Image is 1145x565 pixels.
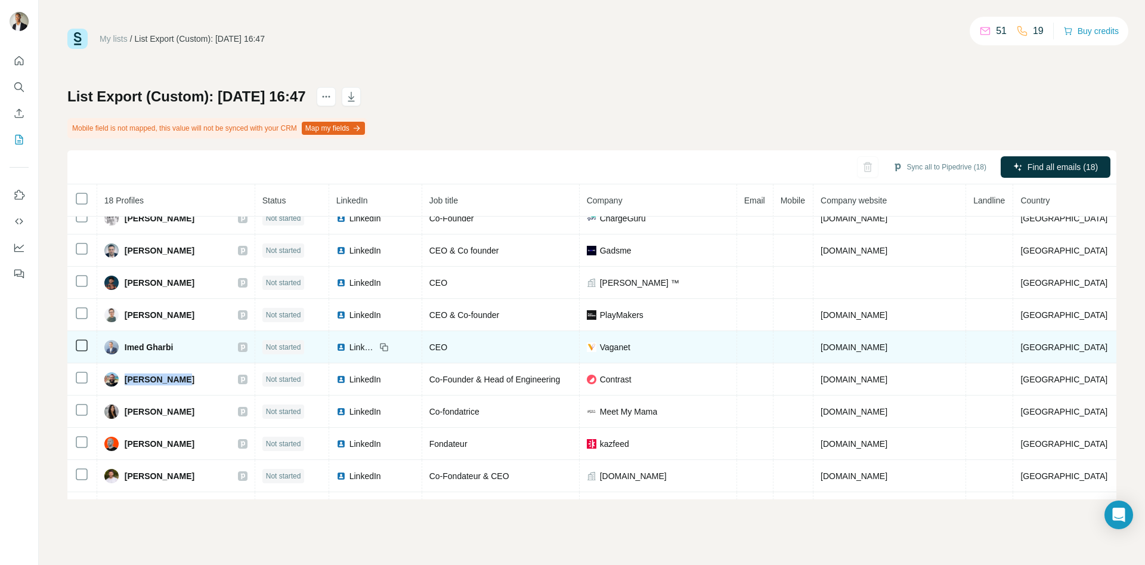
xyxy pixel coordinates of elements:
[429,342,447,352] span: CEO
[600,341,630,353] span: Vaganet
[266,277,301,288] span: Not started
[104,372,119,387] img: Avatar
[10,211,29,232] button: Use Surfe API
[600,438,629,450] span: kazfeed
[10,237,29,258] button: Dashboard
[125,406,194,418] span: [PERSON_NAME]
[135,33,265,45] div: List Export (Custom): [DATE] 16:47
[266,310,301,320] span: Not started
[104,469,119,483] img: Avatar
[1104,501,1133,529] div: Open Intercom Messenger
[1020,278,1107,288] span: [GEOGRAPHIC_DATA]
[1001,156,1110,178] button: Find all emails (18)
[336,342,346,352] img: LinkedIn logo
[266,213,301,224] span: Not started
[10,263,29,285] button: Feedback
[1020,246,1107,255] span: [GEOGRAPHIC_DATA]
[587,214,596,223] img: company-logo
[1020,375,1107,384] span: [GEOGRAPHIC_DATA]
[429,214,474,223] span: Co-Founder
[744,196,765,205] span: Email
[600,373,632,385] span: Contrast
[336,278,346,288] img: LinkedIn logo
[104,308,119,322] img: Avatar
[336,471,346,481] img: LinkedIn logo
[587,342,596,352] img: company-logo
[10,103,29,124] button: Enrich CSV
[266,245,301,256] span: Not started
[1020,196,1050,205] span: Country
[266,342,301,353] span: Not started
[1020,342,1107,352] span: [GEOGRAPHIC_DATA]
[821,375,887,384] span: [DOMAIN_NAME]
[429,439,468,449] span: Fondateur
[125,470,194,482] span: [PERSON_NAME]
[262,196,286,205] span: Status
[600,245,632,257] span: Gadsme
[104,243,119,258] img: Avatar
[600,277,679,289] span: [PERSON_NAME] ™
[336,439,346,449] img: LinkedIn logo
[349,341,376,353] span: LinkedIn
[349,438,381,450] span: LinkedIn
[996,24,1007,38] p: 51
[125,277,194,289] span: [PERSON_NAME]
[266,439,301,449] span: Not started
[336,310,346,320] img: LinkedIn logo
[1020,310,1107,320] span: [GEOGRAPHIC_DATA]
[336,375,346,384] img: LinkedIn logo
[104,211,119,226] img: Avatar
[600,406,657,418] span: Meet My Mama
[600,470,667,482] span: [DOMAIN_NAME]
[587,310,596,320] img: company-logo
[349,309,381,321] span: LinkedIn
[821,342,887,352] span: [DOMAIN_NAME]
[302,122,365,135] button: Map my fields
[10,129,29,150] button: My lists
[10,76,29,98] button: Search
[781,196,805,205] span: Mobile
[600,212,646,224] span: ChargeGuru
[821,214,887,223] span: [DOMAIN_NAME]
[429,310,500,320] span: CEO & Co-founder
[125,309,194,321] span: [PERSON_NAME]
[266,374,301,385] span: Not started
[587,439,596,449] img: company-logo
[104,405,119,419] img: Avatar
[884,158,995,176] button: Sync all to Pipedrive (18)
[429,375,560,384] span: Co-Founder & Head of Engineering
[821,310,887,320] span: [DOMAIN_NAME]
[1020,214,1107,223] span: [GEOGRAPHIC_DATA]
[125,341,174,353] span: Imed Gharbi
[104,276,119,290] img: Avatar
[587,375,596,384] img: company-logo
[429,246,499,255] span: CEO & Co founder
[336,214,346,223] img: LinkedIn logo
[125,438,194,450] span: [PERSON_NAME]
[1063,23,1119,39] button: Buy credits
[130,33,132,45] li: /
[600,309,643,321] span: PlayMakers
[266,406,301,417] span: Not started
[821,196,887,205] span: Company website
[10,50,29,72] button: Quick start
[100,34,128,44] a: My lists
[429,278,447,288] span: CEO
[266,471,301,481] span: Not started
[821,439,887,449] span: [DOMAIN_NAME]
[1028,161,1098,173] span: Find all emails (18)
[349,373,381,385] span: LinkedIn
[125,373,194,385] span: [PERSON_NAME]
[336,196,368,205] span: LinkedIn
[67,29,88,49] img: Surfe Logo
[821,246,887,255] span: [DOMAIN_NAME]
[973,196,1005,205] span: Landline
[1020,471,1107,481] span: [GEOGRAPHIC_DATA]
[587,246,596,255] img: company-logo
[125,212,194,224] span: [PERSON_NAME]
[429,471,509,481] span: Co-Fondateur & CEO
[104,340,119,354] img: Avatar
[125,245,194,257] span: [PERSON_NAME]
[429,196,458,205] span: Job title
[67,118,367,138] div: Mobile field is not mapped, this value will not be synced with your CRM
